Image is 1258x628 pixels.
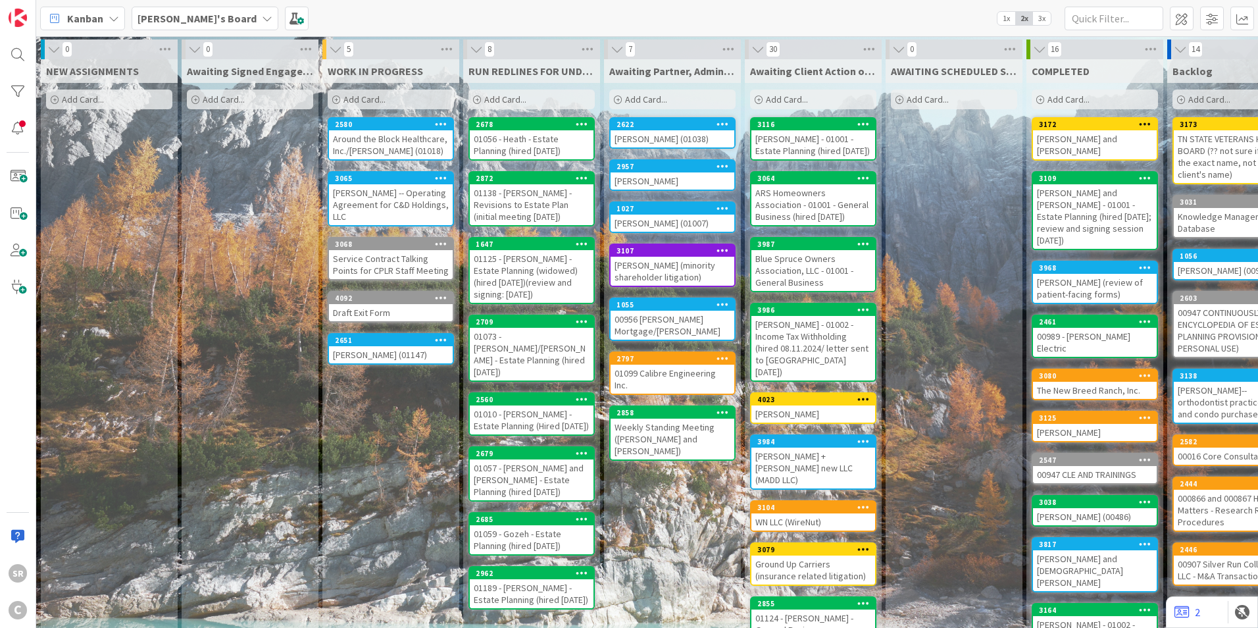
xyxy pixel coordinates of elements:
[1032,65,1090,78] span: COMPLETED
[611,419,734,459] div: Weekly Standing Meeting ([PERSON_NAME] and [PERSON_NAME])
[1033,424,1157,441] div: [PERSON_NAME]
[609,65,736,78] span: Awaiting Partner, Admin, Off Mgr Feedback
[470,394,593,406] div: 2560
[751,436,875,448] div: 3984
[750,237,876,292] a: 3987Blue Spruce Owners Association, LLC - 01001 - General Business
[1174,604,1200,620] a: 2
[616,300,734,309] div: 1055
[62,93,104,105] span: Add Card...
[611,245,734,286] div: 3107[PERSON_NAME] (minority shareholder litigation)
[329,292,453,321] div: 4092Draft Exit Form
[611,353,734,394] div: 279701099 Calibre Engineering Inc.
[1033,184,1157,249] div: [PERSON_NAME] and [PERSON_NAME] - 01001 - Estate Planning (hired [DATE]; review and signing sessi...
[750,392,876,424] a: 4023[PERSON_NAME]
[329,238,453,250] div: 3068
[751,130,875,159] div: [PERSON_NAME] - 01001 - Estate Planning (hired [DATE])
[750,65,876,78] span: Awaiting Client Action or Feedback or Action from a Third Party
[468,117,595,161] a: 267801056 - Heath - Estate Planning (hired [DATE])
[751,118,875,159] div: 3116[PERSON_NAME] - 01001 - Estate Planning (hired [DATE])
[609,244,736,287] a: 3107[PERSON_NAME] (minority shareholder litigation)
[1033,466,1157,483] div: 00947 CLE AND TRAININGS
[766,41,780,57] span: 30
[1039,263,1157,273] div: 3968
[611,203,734,232] div: 1027[PERSON_NAME] (01007)
[1033,550,1157,591] div: [PERSON_NAME] and [DEMOGRAPHIC_DATA][PERSON_NAME]
[611,407,734,459] div: 2858Weekly Standing Meeting ([PERSON_NAME] and [PERSON_NAME])
[751,184,875,225] div: ARS Homeowners Association - 01001 - General Business (hired [DATE])
[1033,370,1157,399] div: 3080The New Breed Ranch, Inc.
[1039,540,1157,549] div: 3817
[750,500,876,532] a: 3104WN LLC (WireNut)
[907,41,917,57] span: 0
[609,201,736,233] a: 1027[PERSON_NAME] (01007)
[751,502,875,513] div: 3104
[611,118,734,147] div: 2622[PERSON_NAME] (01038)
[329,334,453,363] div: 2651[PERSON_NAME] (01147)
[335,120,453,129] div: 2580
[329,238,453,279] div: 3068Service Contract Talking Points for CPLR Staff Meeting
[751,316,875,380] div: [PERSON_NAME] - 01002 - Income Tax Withholding (hired 08.11.2024/ letter sent to [GEOGRAPHIC_DATA...
[1032,117,1158,161] a: 3172[PERSON_NAME] and [PERSON_NAME]
[1033,274,1157,303] div: [PERSON_NAME] (review of patient-facing forms)
[616,408,734,417] div: 2858
[470,459,593,500] div: 01057 - [PERSON_NAME] and [PERSON_NAME] - Estate Planning (hired [DATE])
[470,250,593,303] div: 01125 - [PERSON_NAME] - Estate Planning (widowed) (hired [DATE])(review and signing: [DATE])
[484,93,526,105] span: Add Card...
[1032,495,1158,527] a: 3038[PERSON_NAME] (00486)
[329,250,453,279] div: Service Contract Talking Points for CPLR Staff Meeting
[470,567,593,608] div: 296201189 - [PERSON_NAME] - Estate Planning (hired [DATE])
[1032,369,1158,400] a: 3080The New Breed Ranch, Inc.
[329,304,453,321] div: Draft Exit Form
[609,352,736,395] a: 279701099 Calibre Engineering Inc.
[611,299,734,311] div: 1055
[470,513,593,525] div: 2685
[1047,41,1062,57] span: 16
[609,406,736,461] a: 2858Weekly Standing Meeting ([PERSON_NAME] and [PERSON_NAME])
[750,542,876,586] a: 3079Ground Up Carriers (insurance related litigation)
[611,299,734,340] div: 105500956 [PERSON_NAME] Mortgage/[PERSON_NAME]
[751,598,875,610] div: 2855
[611,311,734,340] div: 00956 [PERSON_NAME] Mortgage/[PERSON_NAME]
[1039,174,1157,183] div: 3109
[757,503,875,512] div: 3104
[468,512,595,556] a: 268501059 - Gozeh - Estate Planning (hired [DATE])
[891,65,1017,78] span: AWAITING SCHEDULED SIGNING MEETING
[611,130,734,147] div: [PERSON_NAME] (01038)
[616,120,734,129] div: 2622
[1033,262,1157,274] div: 3968
[1033,118,1157,159] div: 3172[PERSON_NAME] and [PERSON_NAME]
[1015,12,1033,25] span: 2x
[757,437,875,446] div: 3984
[329,130,453,159] div: Around the Block Healthcare, Inc./[PERSON_NAME] (01018)
[329,346,453,363] div: [PERSON_NAME] (01147)
[328,65,423,78] span: WORK IN PROGRESS
[470,316,593,380] div: 270901073 - [PERSON_NAME]/[PERSON_NAME] - Estate Planning (hired [DATE])
[468,566,595,610] a: 296201189 - [PERSON_NAME] - Estate Planning (hired [DATE])
[9,601,27,619] div: C
[751,118,875,130] div: 3116
[751,304,875,316] div: 3986
[766,93,808,105] span: Add Card...
[203,41,213,57] span: 0
[611,203,734,215] div: 1027
[1039,120,1157,129] div: 3172
[470,172,593,225] div: 287201138 - [PERSON_NAME] - Revisions to Estate Plan (initial meeting [DATE])
[751,238,875,291] div: 3987Blue Spruce Owners Association, LLC - 01001 - General Business
[67,11,103,26] span: Kanban
[468,392,595,436] a: 256001010 - [PERSON_NAME] - Estate Planning (Hired [DATE])
[470,238,593,250] div: 1647
[470,184,593,225] div: 01138 - [PERSON_NAME] - Revisions to Estate Plan (initial meeting [DATE])
[1032,261,1158,304] a: 3968[PERSON_NAME] (review of patient-facing forms)
[476,174,593,183] div: 2872
[907,93,949,105] span: Add Card...
[335,294,453,303] div: 4092
[329,118,453,159] div: 2580Around the Block Healthcare, Inc./[PERSON_NAME] (01018)
[335,336,453,345] div: 2651
[468,315,595,382] a: 270901073 - [PERSON_NAME]/[PERSON_NAME] - Estate Planning (hired [DATE])
[609,298,736,341] a: 105500956 [PERSON_NAME] Mortgage/[PERSON_NAME]
[329,172,453,225] div: 3065[PERSON_NAME] -- Operating Agreement for C&D Holdings, LLC
[757,174,875,183] div: 3064
[1032,171,1158,250] a: 3109[PERSON_NAME] and [PERSON_NAME] - 01001 - Estate Planning (hired [DATE]; review and signing s...
[329,334,453,346] div: 2651
[476,120,593,129] div: 2678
